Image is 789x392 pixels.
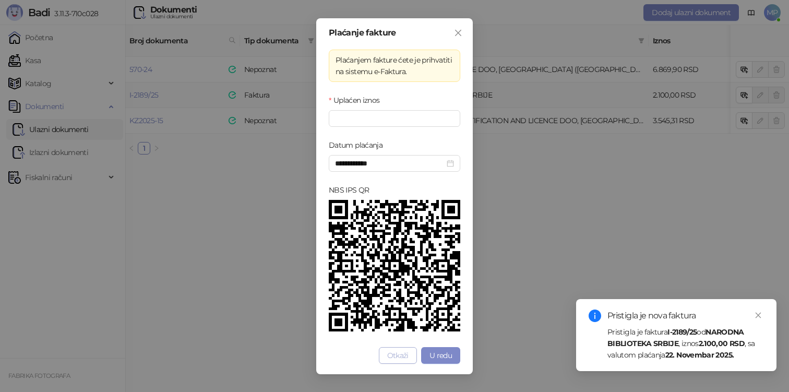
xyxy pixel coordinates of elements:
[667,327,697,337] strong: I-2189/25
[752,310,764,321] a: Close
[450,29,467,37] span: Zatvori
[429,351,452,360] span: U redu
[329,139,389,151] label: Datum plaćanja
[387,351,409,360] span: Otkaži
[329,184,376,196] label: NBS IPS QR
[607,326,764,361] div: Pristigla je faktura od , iznos , sa valutom plaćanja
[336,54,453,77] div: Plaćanjem fakture ćete je prihvatiti na sistemu e-Faktura.
[607,327,744,348] strong: NARODNA BIBLIOTEKA SRBIJE
[329,94,386,106] label: Uplaćen iznos
[589,310,601,322] span: info-circle
[335,158,445,169] input: Datum plaćanja
[665,350,734,360] strong: 22. Novembar 2025.
[379,347,417,364] button: Otkaži
[699,339,745,348] strong: 2.100,00 RSD
[329,29,460,37] div: Plaćanje fakture
[421,347,460,364] button: U redu
[755,312,762,319] span: close
[329,200,460,331] img: NBS IPS QR Kod
[450,25,467,41] button: Close
[454,29,462,37] span: close
[607,310,764,322] div: Pristigla je nova faktura
[329,111,460,126] input: Uplaćen iznos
